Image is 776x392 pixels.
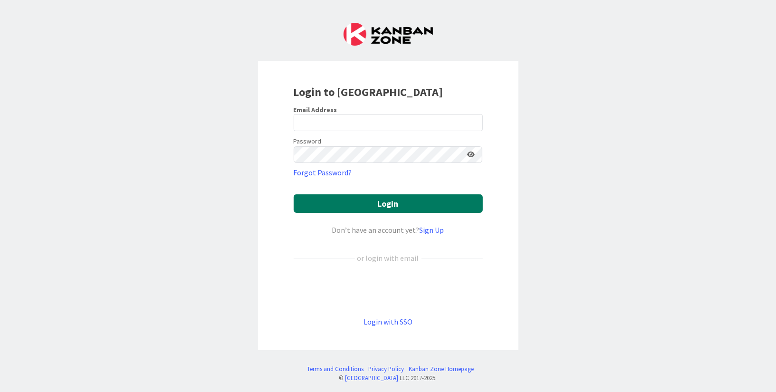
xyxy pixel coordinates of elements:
[294,194,483,213] button: Login
[294,105,337,114] label: Email Address
[345,374,399,382] a: [GEOGRAPHIC_DATA]
[289,279,488,300] iframe: Sign in with Google Button
[307,364,364,373] a: Terms and Conditions
[368,364,404,373] a: Privacy Policy
[294,167,352,178] a: Forgot Password?
[294,85,443,99] b: Login to [GEOGRAPHIC_DATA]
[294,224,483,236] div: Don’t have an account yet?
[302,373,474,382] div: © LLC 2017- 2025 .
[344,23,433,46] img: Kanban Zone
[364,317,412,326] a: Login with SSO
[355,252,422,264] div: or login with email
[420,225,444,235] a: Sign Up
[409,364,474,373] a: Kanban Zone Homepage
[294,136,322,146] label: Password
